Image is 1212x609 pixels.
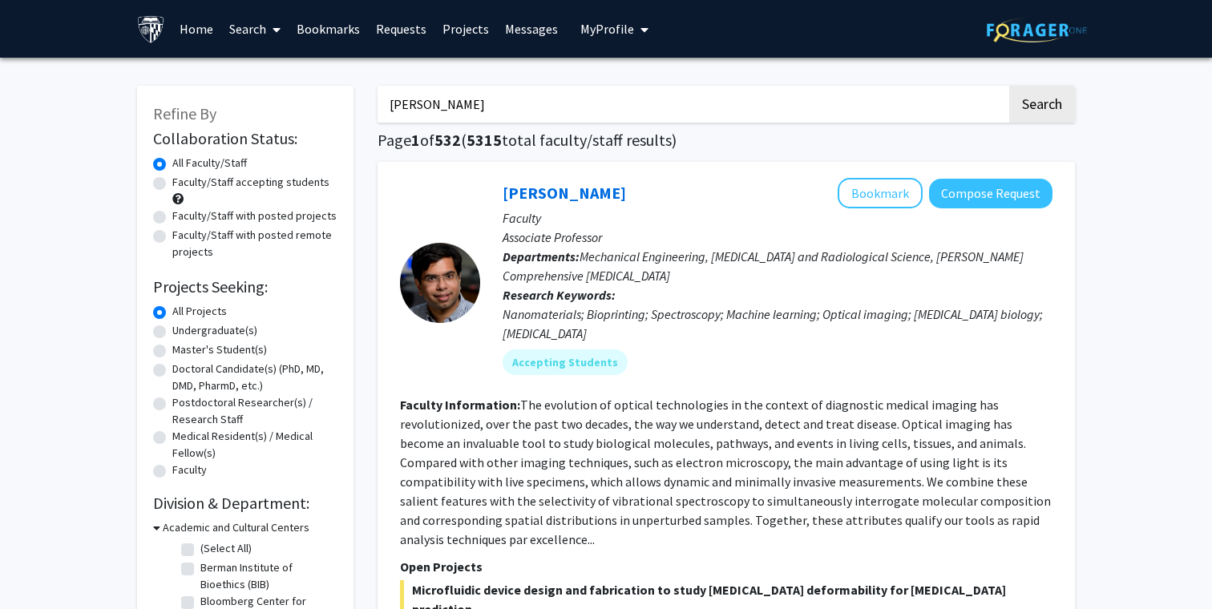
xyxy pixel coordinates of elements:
input: Search Keywords [378,86,1007,123]
label: Faculty/Staff accepting students [172,174,329,191]
h2: Division & Department: [153,494,337,513]
h3: Academic and Cultural Centers [163,519,309,536]
a: [PERSON_NAME] [503,183,626,203]
a: Bookmarks [289,1,368,57]
label: All Faculty/Staff [172,155,247,171]
h2: Collaboration Status: [153,129,337,148]
a: Projects [434,1,497,57]
button: Add Ishan Barman to Bookmarks [838,178,923,208]
a: Search [221,1,289,57]
p: Faculty [503,208,1052,228]
label: Faculty [172,462,207,478]
div: Nanomaterials; Bioprinting; Spectroscopy; Machine learning; Optical imaging; [MEDICAL_DATA] biolo... [503,304,1052,343]
span: Refine By [153,103,216,123]
span: 1 [411,130,420,150]
span: Mechanical Engineering, [MEDICAL_DATA] and Radiological Science, [PERSON_NAME] Comprehensive [MED... [503,248,1024,284]
a: Home [172,1,221,57]
b: Departments: [503,248,580,264]
p: Associate Professor [503,228,1052,247]
a: Messages [497,1,566,57]
mat-chip: Accepting Students [503,349,628,375]
h1: Page of ( total faculty/staff results) [378,131,1075,150]
label: Berman Institute of Bioethics (BIB) [200,559,333,593]
label: Faculty/Staff with posted remote projects [172,227,337,260]
button: Search [1009,86,1075,123]
span: 532 [434,130,461,150]
fg-read-more: The evolution of optical technologies in the context of diagnostic medical imaging has revolution... [400,397,1051,547]
label: All Projects [172,303,227,320]
h2: Projects Seeking: [153,277,337,296]
img: Johns Hopkins University Logo [137,15,165,43]
a: Requests [368,1,434,57]
label: (Select All) [200,540,252,557]
label: Master's Student(s) [172,341,267,358]
img: ForagerOne Logo [987,18,1087,42]
b: Faculty Information: [400,397,520,413]
span: 5315 [467,130,502,150]
label: Undergraduate(s) [172,322,257,339]
button: Compose Request to Ishan Barman [929,179,1052,208]
label: Postdoctoral Researcher(s) / Research Staff [172,394,337,428]
p: Open Projects [400,557,1052,576]
label: Faculty/Staff with posted projects [172,208,337,224]
iframe: Chat [12,537,68,597]
b: Research Keywords: [503,287,616,303]
label: Doctoral Candidate(s) (PhD, MD, DMD, PharmD, etc.) [172,361,337,394]
label: Medical Resident(s) / Medical Fellow(s) [172,428,337,462]
span: My Profile [580,21,634,37]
